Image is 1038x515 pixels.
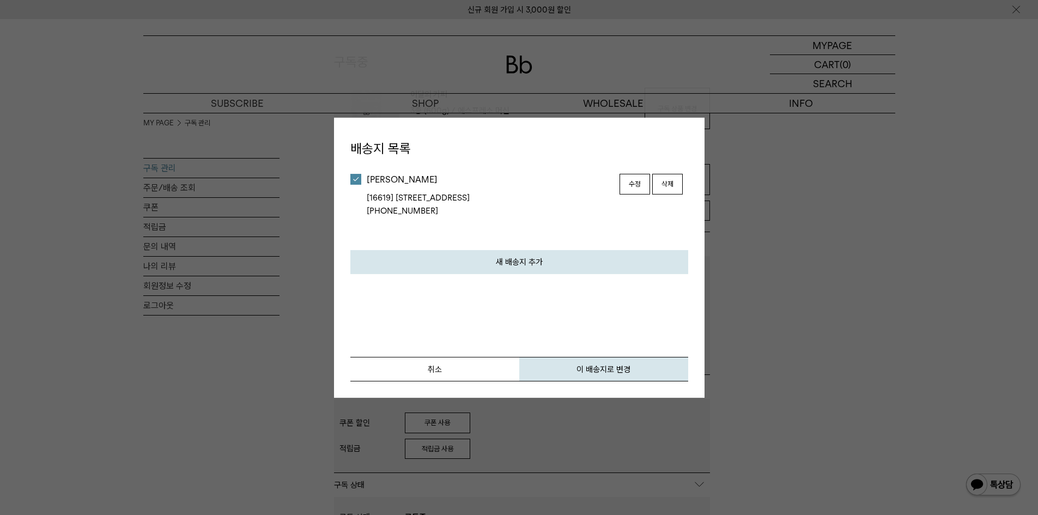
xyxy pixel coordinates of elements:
[367,174,617,186] div: [PERSON_NAME]
[367,204,617,217] div: [PHONE_NUMBER]
[350,250,688,274] button: 새 배송지 추가
[350,357,519,381] button: 취소
[620,174,650,195] button: 수정
[350,134,688,163] h1: 배송지 목록
[519,357,688,381] button: 이 배송지로 변경
[367,191,617,204] div: [16619] [STREET_ADDRESS]
[652,174,683,195] button: 삭제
